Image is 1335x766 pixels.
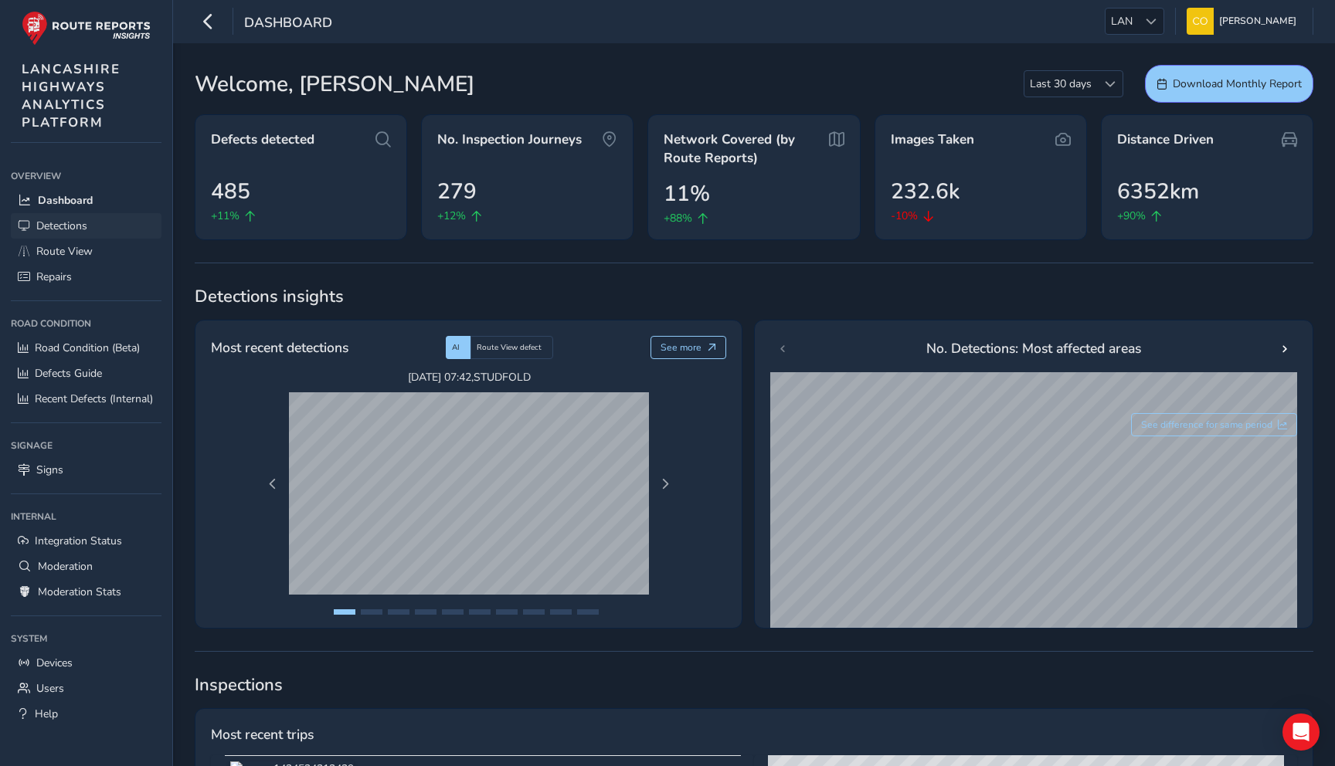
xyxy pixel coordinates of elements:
span: +11% [211,208,239,224]
span: Moderation [38,559,93,574]
span: See difference for same period [1141,419,1272,431]
span: 279 [437,175,477,208]
span: Road Condition (Beta) [35,341,140,355]
span: Recent Defects (Internal) [35,391,153,406]
span: 11% [664,178,710,210]
span: Help [35,707,58,721]
a: Moderation [11,554,161,579]
button: Page 2 [361,609,382,615]
button: Next Page [654,473,676,495]
span: Integration Status [35,534,122,548]
span: Defects Guide [35,366,102,381]
span: 6352km [1117,175,1199,208]
span: Dashboard [38,193,93,208]
span: Devices [36,656,73,670]
a: Help [11,701,161,727]
a: Recent Defects (Internal) [11,386,161,412]
span: Signs [36,463,63,477]
img: rr logo [22,11,151,46]
span: Detections [36,219,87,233]
span: Download Monthly Report [1173,76,1302,91]
a: Route View [11,239,161,264]
img: diamond-layout [1187,8,1214,35]
span: Repairs [36,269,72,284]
a: Devices [11,650,161,676]
button: Page 9 [550,609,572,615]
button: See difference for same period [1131,413,1298,436]
div: System [11,627,161,650]
div: Signage [11,434,161,457]
div: Route View defect [470,336,553,359]
span: LANCASHIRE HIGHWAYS ANALYTICS PLATFORM [22,60,121,131]
span: LAN [1106,8,1138,34]
span: Most recent detections [211,337,348,358]
a: Detections [11,213,161,239]
div: Open Intercom Messenger [1282,713,1320,751]
a: Users [11,676,161,701]
div: Overview [11,164,161,188]
a: Repairs [11,264,161,290]
button: Page 4 [415,609,437,615]
span: Inspections [195,673,1313,697]
span: No. Inspection Journeys [437,130,582,149]
span: -10% [891,208,918,224]
span: Users [36,681,64,696]
span: Dashboard [244,13,332,35]
span: Images Taken [891,130,974,149]
span: Welcome, [PERSON_NAME] [195,68,474,100]
a: Signs [11,457,161,483]
button: Page 6 [469,609,491,615]
button: Page 8 [523,609,545,615]
span: No. Detections: Most affected areas [926,338,1141,358]
div: AI [446,336,470,359]
a: Moderation Stats [11,579,161,605]
span: 232.6k [891,175,960,208]
span: Distance Driven [1117,130,1214,149]
div: Road Condition [11,312,161,335]
a: Defects Guide [11,361,161,386]
div: Internal [11,505,161,528]
span: Route View [36,244,93,259]
span: Last 30 days [1024,71,1097,97]
button: Page 3 [388,609,409,615]
span: [DATE] 07:42 , STUDFOLD [289,370,649,385]
span: Moderation Stats [38,585,121,599]
span: Defects detected [211,130,314,149]
button: Page 10 [577,609,599,615]
button: [PERSON_NAME] [1187,8,1302,35]
button: Page 1 [334,609,355,615]
span: +12% [437,208,466,224]
a: Integration Status [11,528,161,554]
a: Road Condition (Beta) [11,335,161,361]
button: Previous Page [262,473,284,495]
button: See more [651,336,727,359]
span: See more [661,341,701,354]
button: Download Monthly Report [1145,65,1313,103]
span: [PERSON_NAME] [1219,8,1296,35]
button: Page 5 [442,609,464,615]
span: Network Covered (by Route Reports) [664,130,826,167]
span: +90% [1117,208,1146,224]
span: +88% [664,210,692,226]
span: Detections insights [195,285,1313,308]
span: Route View defect [477,342,542,353]
span: AI [452,342,460,353]
span: Most recent trips [211,724,314,744]
span: 485 [211,175,250,208]
a: Dashboard [11,188,161,213]
button: Page 7 [496,609,518,615]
